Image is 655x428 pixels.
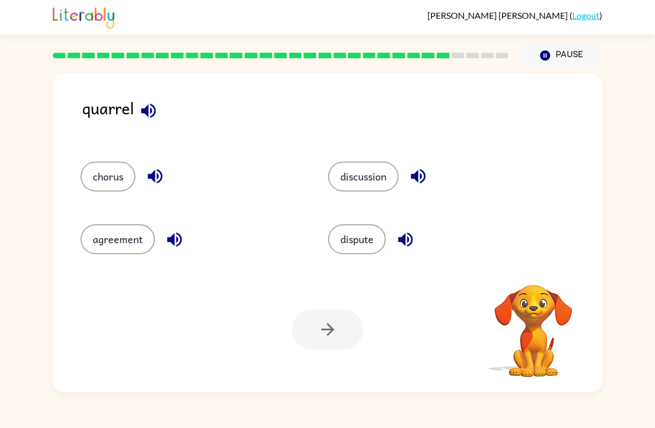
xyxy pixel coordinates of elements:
[522,43,602,68] button: Pause
[572,10,599,21] a: Logout
[478,268,589,379] video: Your browser must support playing .mp4 files to use Literably. Please try using another browser.
[82,95,602,139] div: quarrel
[328,162,399,192] button: discussion
[427,10,602,21] div: ( )
[53,4,114,29] img: Literably
[80,224,155,254] button: agreement
[328,224,386,254] button: dispute
[80,162,135,192] button: chorus
[427,10,570,21] span: [PERSON_NAME] [PERSON_NAME]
